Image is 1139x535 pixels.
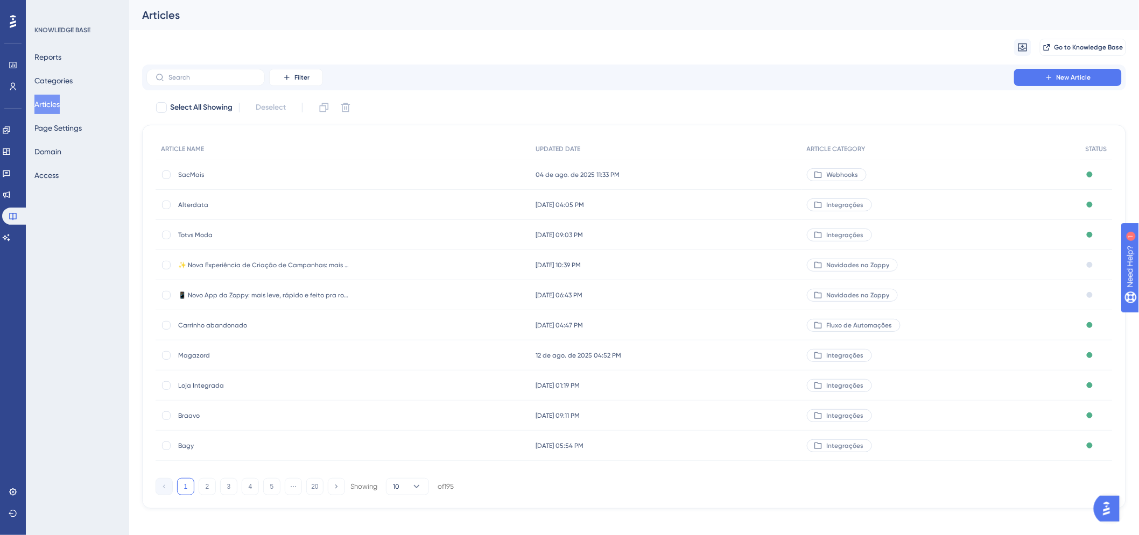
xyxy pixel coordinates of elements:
span: ARTICLE NAME [161,145,204,153]
button: ⋯ [285,478,302,495]
div: Showing [350,482,377,491]
button: Articles [34,95,60,114]
span: Bagy [178,441,350,450]
div: Articles [142,8,1099,23]
button: Filter [269,69,323,86]
span: UPDATED DATE [536,145,580,153]
button: Categories [34,71,73,90]
button: 2 [199,478,216,495]
span: Fluxo de Automações [827,321,892,330]
span: Deselect [256,101,286,114]
button: 4 [242,478,259,495]
span: New Article [1057,73,1091,82]
span: Integrações [827,201,864,209]
span: [DATE] 09:11 PM [536,411,580,420]
button: Deselect [246,98,296,117]
button: 10 [386,478,429,495]
span: [DATE] 06:43 PM [536,291,582,299]
span: Select All Showing [170,101,233,114]
span: Magazord [178,351,350,360]
input: Search [168,74,256,81]
span: Integrações [827,441,864,450]
span: Integrações [827,351,864,360]
button: Reports [34,47,61,67]
span: Integrações [827,231,864,239]
div: of 195 [438,482,454,491]
span: Novidades na Zoppy [827,291,890,299]
button: Page Settings [34,118,82,138]
span: SacMais [178,170,350,179]
div: KNOWLEDGE BASE [34,26,90,34]
span: Novidades na Zoppy [827,261,890,269]
iframe: UserGuiding AI Assistant Launcher [1094,493,1126,525]
span: [DATE] 01:19 PM [536,381,580,390]
span: [DATE] 05:54 PM [536,441,583,450]
span: Go to Knowledge Base [1054,43,1123,52]
button: 3 [220,478,237,495]
span: ✨ Nova Experiência de Criação de Campanhas: mais agilidade e estratégia no disparo [178,261,350,269]
span: [DATE] 10:39 PM [536,261,581,269]
span: Braavo [178,411,350,420]
button: 20 [306,478,324,495]
span: [DATE] 04:47 PM [536,321,583,330]
span: 📱 Novo App da Zoppy: mais leve, rápido e feito pra rotina da loja [178,291,350,299]
button: Access [34,166,59,185]
span: Carrinho abandonado [178,321,350,330]
span: [DATE] 04:05 PM [536,201,584,209]
button: New Article [1014,69,1122,86]
span: 04 de ago. de 2025 11:33 PM [536,170,620,179]
span: Totvs Moda [178,231,350,239]
span: Loja Integrada [178,381,350,390]
span: Integrações [827,411,864,420]
span: ARTICLE CATEGORY [807,145,866,153]
span: 12 de ago. de 2025 04:52 PM [536,351,621,360]
span: STATUS [1086,145,1107,153]
span: [DATE] 09:03 PM [536,231,583,239]
span: Alterdata [178,201,350,209]
button: 1 [177,478,194,495]
span: Need Help? [25,3,67,16]
button: 5 [263,478,280,495]
span: Integrações [827,381,864,390]
span: 10 [393,482,399,491]
span: Filter [294,73,310,82]
div: 1 [74,5,78,14]
button: Go to Knowledge Base [1040,39,1126,56]
button: Domain [34,142,61,161]
span: Webhooks [827,170,859,179]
